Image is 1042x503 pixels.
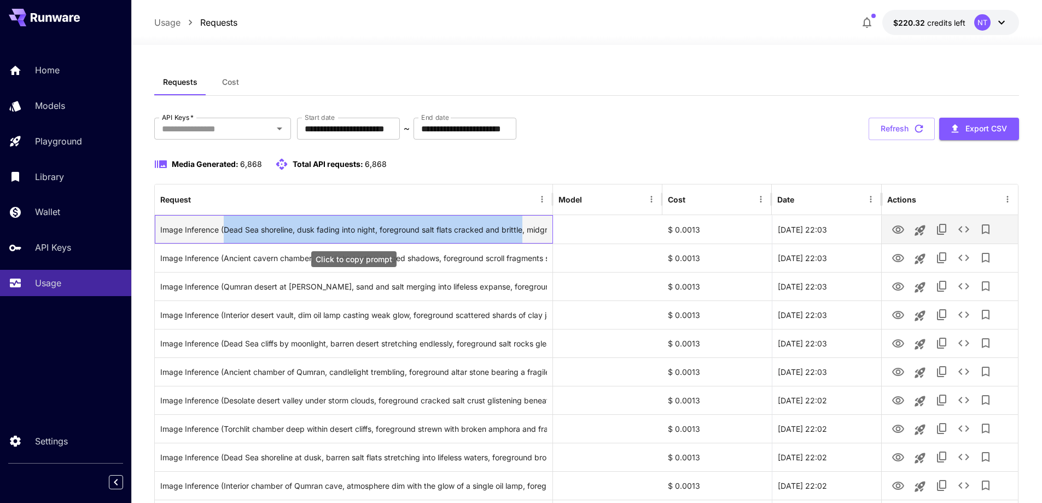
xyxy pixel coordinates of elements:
button: Launch in playground [909,333,931,355]
div: 22 Sep, 2025 22:03 [772,329,881,357]
div: Actions [887,195,916,204]
label: Start date [305,113,335,122]
button: Sort [192,192,207,207]
div: $ 0.0013 [662,272,772,300]
div: Click to copy prompt [160,273,547,300]
div: 22 Sep, 2025 22:02 [772,386,881,414]
button: See details [953,332,975,354]
div: Click to copy prompt [160,216,547,244]
p: Library [35,170,64,183]
button: See details [953,389,975,411]
button: Add to library [975,275,997,297]
div: $ 0.0013 [662,300,772,329]
span: Total API requests: [293,159,363,169]
div: $220.323 [893,17,965,28]
div: Click to copy prompt [160,329,547,357]
button: Launch in playground [909,305,931,327]
button: $220.323NT [882,10,1019,35]
p: Settings [35,435,68,448]
button: Copy TaskUUID [931,475,953,496]
button: Add to library [975,304,997,326]
button: View [887,360,909,383]
button: Copy TaskUUID [931,446,953,468]
button: Add to library [975,389,997,411]
span: Cost [222,77,239,87]
button: Launch in playground [909,219,931,241]
button: Copy TaskUUID [931,361,953,383]
div: 22 Sep, 2025 22:02 [772,414,881,443]
button: Launch in playground [909,419,931,441]
button: Add to library [975,446,997,468]
div: Click to copy prompt [160,386,547,414]
button: Add to library [975,218,997,240]
div: Click to copy prompt [160,244,547,272]
div: $ 0.0013 [662,215,772,244]
span: $220.32 [893,18,927,27]
button: Launch in playground [909,248,931,270]
button: Add to library [975,475,997,496]
p: ~ [404,122,410,135]
p: Usage [35,276,61,290]
a: Usage [154,16,181,29]
div: $ 0.0013 [662,443,772,471]
button: See details [953,361,975,383]
div: $ 0.0013 [662,329,772,357]
div: Click to copy prompt [311,251,397,267]
div: Date [777,195,794,204]
p: Wallet [35,205,60,218]
p: Requests [200,16,237,29]
div: $ 0.0013 [662,471,772,500]
p: API Keys [35,241,71,254]
div: Click to copy prompt [160,415,547,443]
button: View [887,332,909,354]
div: Click to copy prompt [160,472,547,500]
button: Menu [644,192,659,207]
button: Menu [753,192,769,207]
button: Sort [583,192,598,207]
div: 22 Sep, 2025 22:03 [772,300,881,329]
button: Launch in playground [909,476,931,498]
button: View [887,474,909,496]
div: 22 Sep, 2025 22:03 [772,272,881,300]
button: See details [953,475,975,496]
button: Sort [686,192,702,207]
button: Export CSV [939,118,1019,140]
button: Add to library [975,332,997,354]
button: Launch in playground [909,447,931,469]
span: credits left [927,18,965,27]
span: 6,868 [240,159,262,169]
div: $ 0.0013 [662,244,772,272]
button: Collapse sidebar [109,475,123,489]
button: See details [953,418,975,440]
span: 6,868 [365,159,387,169]
button: Open [272,121,287,136]
button: Add to library [975,418,997,440]
div: 22 Sep, 2025 22:03 [772,215,881,244]
button: Copy TaskUUID [931,332,953,354]
label: End date [421,113,449,122]
p: Playground [35,135,82,148]
button: See details [953,304,975,326]
button: Copy TaskUUID [931,275,953,297]
div: Cost [668,195,685,204]
div: Click to copy prompt [160,358,547,386]
button: Menu [863,192,878,207]
button: Copy TaskUUID [931,247,953,269]
div: Model [558,195,582,204]
p: Models [35,99,65,112]
button: Launch in playground [909,390,931,412]
div: Request [160,195,191,204]
div: $ 0.0013 [662,414,772,443]
button: Launch in playground [909,362,931,384]
div: $ 0.0013 [662,357,772,386]
div: NT [974,14,991,31]
button: View [887,303,909,326]
button: Refresh [869,118,935,140]
span: Media Generated: [172,159,238,169]
button: See details [953,218,975,240]
button: Menu [1000,192,1015,207]
button: Add to library [975,247,997,269]
div: $ 0.0013 [662,386,772,414]
div: Click to copy prompt [160,301,547,329]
